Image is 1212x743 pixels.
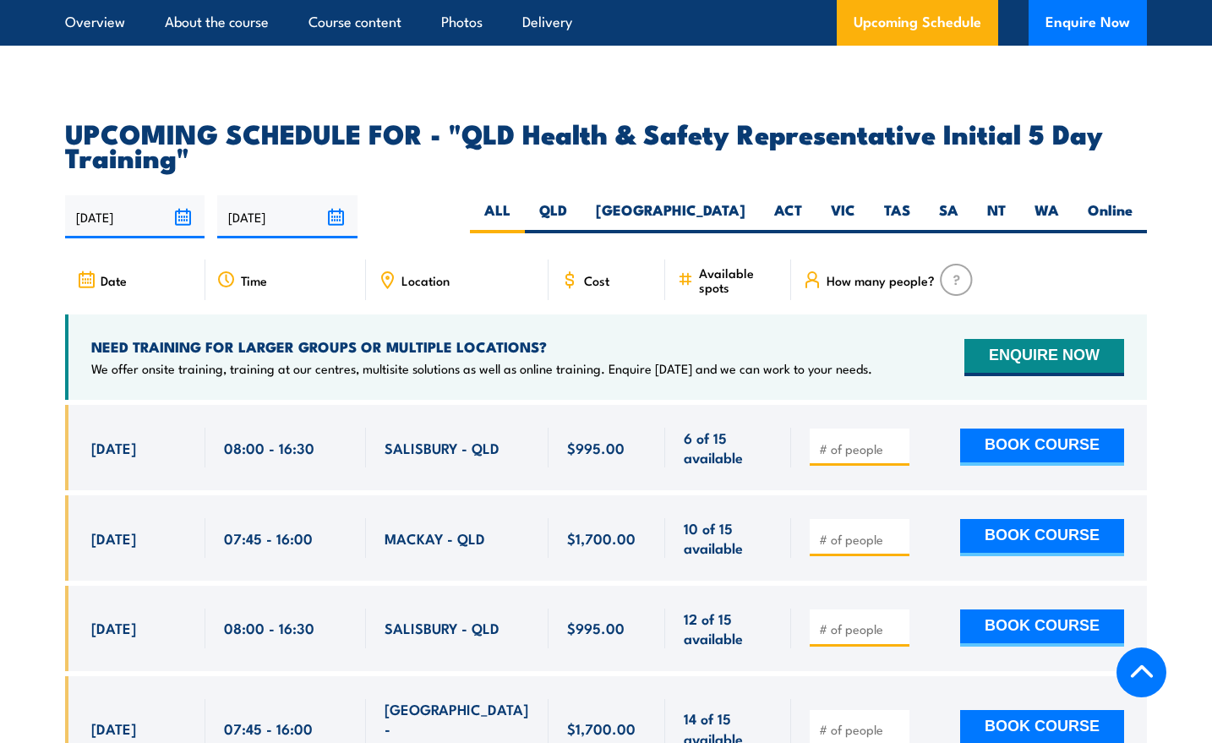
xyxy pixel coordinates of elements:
[973,200,1020,233] label: NT
[217,195,357,238] input: To date
[91,618,136,637] span: [DATE]
[401,273,450,287] span: Location
[224,718,313,738] span: 07:45 - 16:00
[91,360,872,377] p: We offer onsite training, training at our centres, multisite solutions as well as online training...
[925,200,973,233] label: SA
[960,429,1124,466] button: BOOK COURSE
[385,618,500,637] span: SALISBURY - QLD
[567,438,625,457] span: $995.00
[581,200,760,233] label: [GEOGRAPHIC_DATA]
[470,200,525,233] label: ALL
[567,618,625,637] span: $995.00
[960,519,1124,556] button: BOOK COURSE
[827,273,935,287] span: How many people?
[567,718,636,738] span: $1,700.00
[684,609,773,648] span: 12 of 15 available
[819,440,904,457] input: # of people
[960,609,1124,647] button: BOOK COURSE
[224,528,313,548] span: 07:45 - 16:00
[584,273,609,287] span: Cost
[91,438,136,457] span: [DATE]
[241,273,267,287] span: Time
[91,718,136,738] span: [DATE]
[964,339,1124,376] button: ENQUIRE NOW
[385,438,500,457] span: SALISBURY - QLD
[870,200,925,233] label: TAS
[819,721,904,738] input: # of people
[816,200,870,233] label: VIC
[525,200,581,233] label: QLD
[684,428,773,467] span: 6 of 15 available
[91,528,136,548] span: [DATE]
[684,518,773,558] span: 10 of 15 available
[224,438,314,457] span: 08:00 - 16:30
[101,273,127,287] span: Date
[385,528,485,548] span: MACKAY - QLD
[699,265,779,294] span: Available spots
[567,528,636,548] span: $1,700.00
[1020,200,1073,233] label: WA
[65,121,1147,168] h2: UPCOMING SCHEDULE FOR - "QLD Health & Safety Representative Initial 5 Day Training"
[819,620,904,637] input: # of people
[1073,200,1147,233] label: Online
[91,337,872,356] h4: NEED TRAINING FOR LARGER GROUPS OR MULTIPLE LOCATIONS?
[65,195,205,238] input: From date
[819,531,904,548] input: # of people
[760,200,816,233] label: ACT
[224,618,314,637] span: 08:00 - 16:30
